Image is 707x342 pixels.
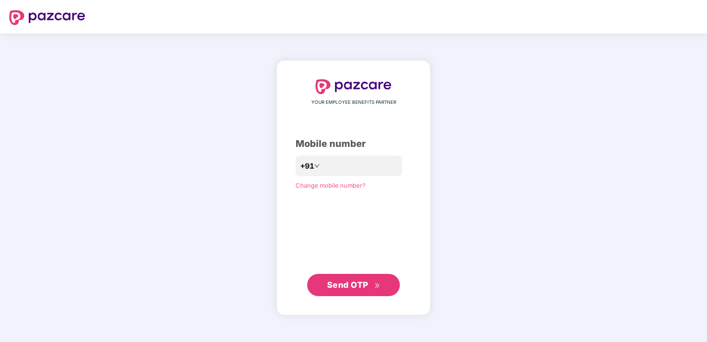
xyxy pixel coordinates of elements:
[327,280,368,290] span: Send OTP
[9,10,85,25] img: logo
[300,160,314,172] span: +91
[316,79,391,94] img: logo
[311,99,396,106] span: YOUR EMPLOYEE BENEFITS PARTNER
[296,137,411,151] div: Mobile number
[314,163,320,169] span: down
[374,283,380,289] span: double-right
[296,182,366,189] a: Change mobile number?
[307,274,400,296] button: Send OTPdouble-right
